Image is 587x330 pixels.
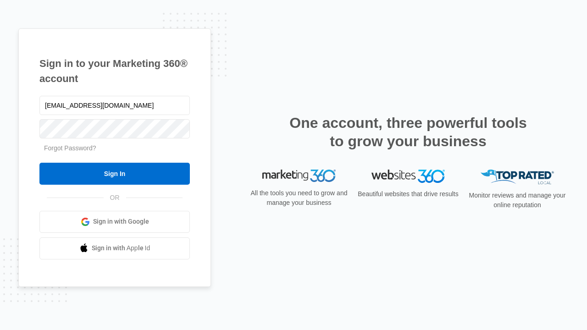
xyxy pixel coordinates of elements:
[262,170,336,182] img: Marketing 360
[39,163,190,185] input: Sign In
[93,217,149,226] span: Sign in with Google
[44,144,96,152] a: Forgot Password?
[357,189,460,199] p: Beautiful websites that drive results
[39,56,190,86] h1: Sign in to your Marketing 360® account
[39,237,190,259] a: Sign in with Apple Id
[248,188,350,208] p: All the tools you need to grow and manage your business
[481,170,554,185] img: Top Rated Local
[287,114,530,150] h2: One account, three powerful tools to grow your business
[371,170,445,183] img: Websites 360
[39,211,190,233] a: Sign in with Google
[466,191,569,210] p: Monitor reviews and manage your online reputation
[39,96,190,115] input: Email
[104,193,126,203] span: OR
[92,243,150,253] span: Sign in with Apple Id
